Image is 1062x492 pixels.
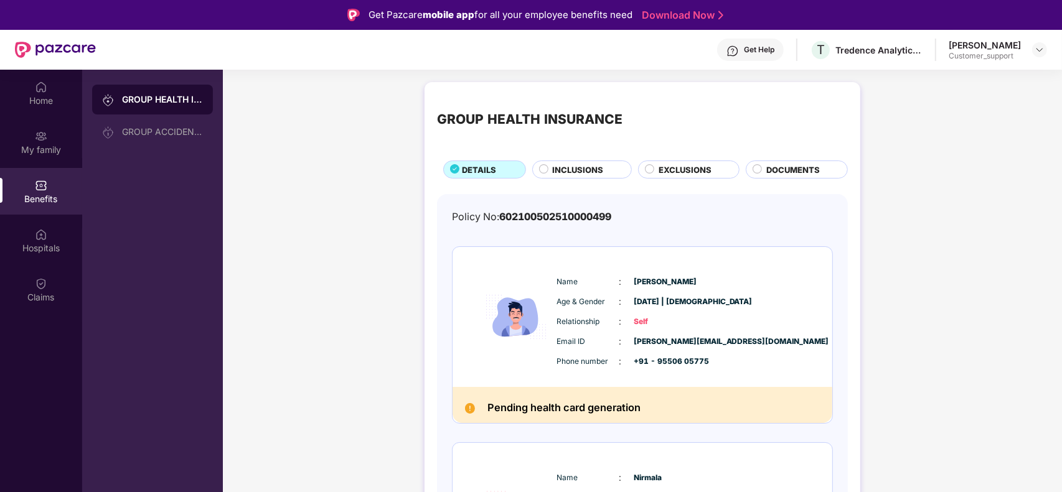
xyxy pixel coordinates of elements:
[619,295,621,309] span: :
[634,296,696,308] span: [DATE] | [DEMOGRAPHIC_DATA]
[634,336,696,348] span: [PERSON_NAME][EMAIL_ADDRESS][DOMAIN_NAME]
[35,277,47,290] img: svg+xml;base64,PHN2ZyBpZD0iQ2xhaW0iIHhtbG5zPSJodHRwOi8vd3d3LnczLm9yZy8yMDAwL3N2ZyIgd2lkdGg9IjIwIi...
[35,130,47,142] img: svg+xml;base64,PHN2ZyB3aWR0aD0iMjAiIGhlaWdodD0iMjAiIHZpZXdCb3g9IjAgMCAyMCAyMCIgZmlsbD0ibm9uZSIgeG...
[619,275,621,289] span: :
[642,9,720,22] a: Download Now
[557,356,619,368] span: Phone number
[634,356,696,368] span: +91 - 95506 05775
[744,45,774,55] div: Get Help
[437,109,623,130] div: GROUP HEALTH INSURANCE
[619,355,621,368] span: :
[949,51,1021,61] div: Customer_support
[487,399,641,417] h2: Pending health card generation
[817,42,825,57] span: T
[557,276,619,288] span: Name
[619,471,621,485] span: :
[35,228,47,241] img: svg+xml;base64,PHN2ZyBpZD0iSG9zcGl0YWxzIiB4bWxucz0iaHR0cDovL3d3dy53My5vcmcvMjAwMC9zdmciIHdpZHRoPS...
[479,259,553,374] img: icon
[619,315,621,328] span: :
[347,9,360,21] img: Logo
[949,39,1021,51] div: [PERSON_NAME]
[718,9,723,22] img: Stroke
[557,296,619,308] span: Age & Gender
[619,335,621,348] span: :
[634,276,696,288] span: [PERSON_NAME]
[122,93,203,106] div: GROUP HEALTH INSURANCE
[557,472,619,484] span: Name
[102,126,115,139] img: svg+xml;base64,PHN2ZyB3aWR0aD0iMjAiIGhlaWdodD0iMjAiIHZpZXdCb3g9IjAgMCAyMCAyMCIgZmlsbD0ibm9uZSIgeG...
[35,81,47,93] img: svg+xml;base64,PHN2ZyBpZD0iSG9tZSIgeG1sbnM9Imh0dHA6Ly93d3cudzMub3JnLzIwMDAvc3ZnIiB3aWR0aD0iMjAiIG...
[462,164,496,176] span: DETAILS
[423,9,474,21] strong: mobile app
[499,211,611,223] span: 602100502510000499
[102,94,115,106] img: svg+xml;base64,PHN2ZyB3aWR0aD0iMjAiIGhlaWdodD0iMjAiIHZpZXdCb3g9IjAgMCAyMCAyMCIgZmlsbD0ibm9uZSIgeG...
[726,45,739,57] img: svg+xml;base64,PHN2ZyBpZD0iSGVscC0zMngzMiIgeG1sbnM9Imh0dHA6Ly93d3cudzMub3JnLzIwMDAvc3ZnIiB3aWR0aD...
[557,316,619,328] span: Relationship
[122,127,203,137] div: GROUP ACCIDENTAL INSURANCE
[659,164,712,176] span: EXCLUSIONS
[465,403,475,413] img: Pending
[35,179,47,192] img: svg+xml;base64,PHN2ZyBpZD0iQmVuZWZpdHMiIHhtbG5zPSJodHRwOi8vd3d3LnczLm9yZy8yMDAwL3N2ZyIgd2lkdGg9Ij...
[835,44,923,56] div: Tredence Analytics Solutions Private Limited
[1035,45,1045,55] img: svg+xml;base64,PHN2ZyBpZD0iRHJvcGRvd24tMzJ4MzIiIHhtbG5zPSJodHRwOi8vd3d3LnczLm9yZy8yMDAwL3N2ZyIgd2...
[766,164,820,176] span: DOCUMENTS
[634,316,696,328] span: Self
[557,336,619,348] span: Email ID
[369,7,632,22] div: Get Pazcare for all your employee benefits need
[15,42,96,58] img: New Pazcare Logo
[553,164,604,176] span: INCLUSIONS
[452,209,611,225] div: Policy No:
[634,472,696,484] span: Nirmala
